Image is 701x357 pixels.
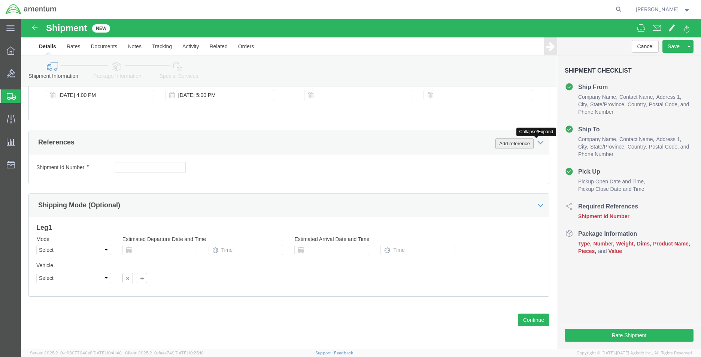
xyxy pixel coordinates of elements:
span: [DATE] 10:25:10 [175,351,204,355]
span: Joshua Cuentas [636,5,679,13]
a: Support [315,351,334,355]
span: Server: 2025.21.0-c63077040a8 [30,351,122,355]
span: Copyright © [DATE]-[DATE] Agistix Inc., All Rights Reserved [577,350,692,356]
span: Client: 2025.21.0-faee749 [125,351,204,355]
button: [PERSON_NAME] [635,5,691,14]
span: [DATE] 10:41:40 [92,351,122,355]
img: logo [5,4,57,15]
a: Feedback [334,351,353,355]
iframe: FS Legacy Container [21,19,701,349]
